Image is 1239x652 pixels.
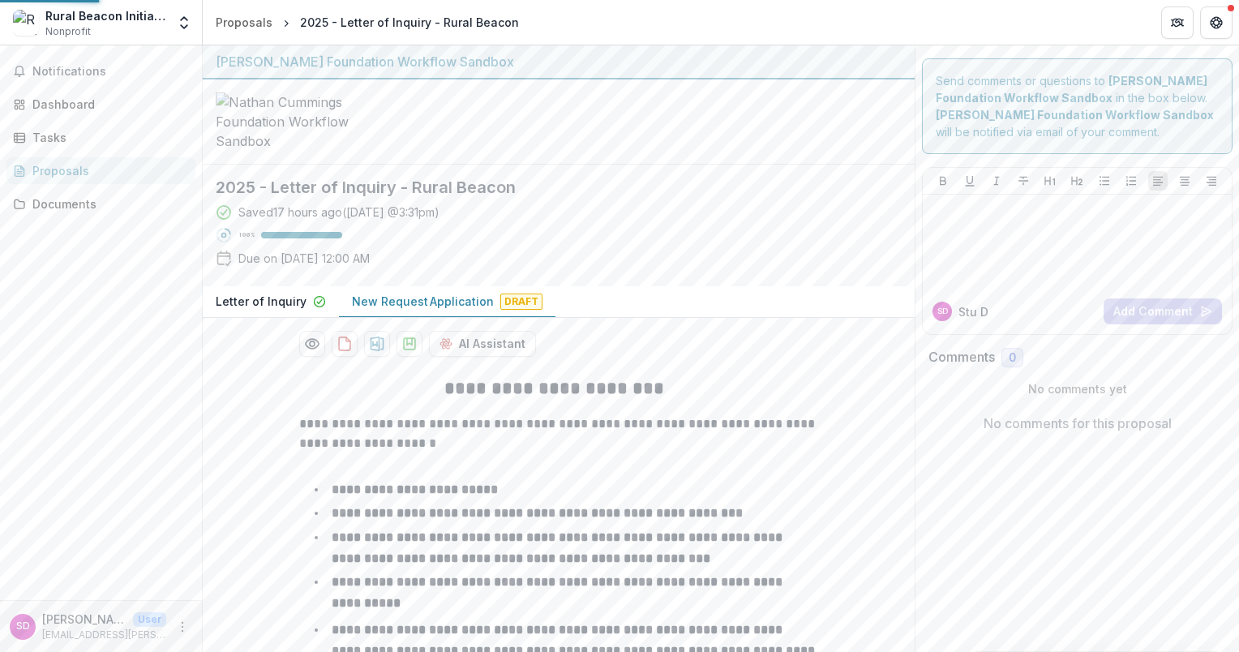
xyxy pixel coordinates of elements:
[1104,298,1222,324] button: Add Comment
[42,628,166,642] p: [EMAIL_ADDRESS][PERSON_NAME][DOMAIN_NAME]
[928,380,1226,397] p: No comments yet
[216,178,876,197] h2: 2025 - Letter of Inquiry - Rural Beacon
[1161,6,1194,39] button: Partners
[6,91,195,118] a: Dashboard
[987,171,1006,191] button: Italicize
[216,14,272,31] div: Proposals
[13,10,39,36] img: Rural Beacon Initiative
[1148,171,1168,191] button: Align Left
[209,11,279,34] a: Proposals
[1175,171,1194,191] button: Align Center
[928,350,995,365] h2: Comments
[1121,171,1141,191] button: Ordered List
[1067,171,1087,191] button: Heading 2
[45,24,91,39] span: Nonprofit
[32,65,189,79] span: Notifications
[32,195,182,212] div: Documents
[364,331,390,357] button: download-proposal
[173,6,195,39] button: Open entity switcher
[300,14,519,31] div: 2025 - Letter of Inquiry - Rural Beacon
[6,124,195,151] a: Tasks
[936,108,1214,122] strong: [PERSON_NAME] Foundation Workflow Sandbox
[45,7,166,24] div: Rural Beacon Initiative
[299,331,325,357] button: Preview 72bb50c7-127a-4029-b18b-1b2dcf0f09f0-1.pdf
[6,157,195,184] a: Proposals
[352,293,494,310] p: New Request Application
[238,229,255,241] p: 100 %
[216,293,307,310] p: Letter of Inquiry
[332,331,358,357] button: download-proposal
[133,612,166,627] p: User
[1009,351,1016,365] span: 0
[1040,171,1060,191] button: Heading 1
[32,129,182,146] div: Tasks
[209,11,525,34] nav: breadcrumb
[32,96,182,113] div: Dashboard
[42,611,126,628] p: [PERSON_NAME]
[216,92,378,151] img: Nathan Cummings Foundation Workflow Sandbox
[958,303,988,320] p: Stu D
[173,617,192,637] button: More
[216,52,902,71] div: [PERSON_NAME] Foundation Workflow Sandbox
[1200,6,1233,39] button: Get Help
[960,171,980,191] button: Underline
[922,58,1233,154] div: Send comments or questions to in the box below. will be notified via email of your comment.
[937,307,948,315] div: Stu Dalheim
[397,331,422,357] button: download-proposal
[933,171,953,191] button: Bold
[1014,171,1033,191] button: Strike
[6,58,195,84] button: Notifications
[1095,171,1114,191] button: Bullet List
[16,621,30,632] div: Stu Dalheim
[6,191,195,217] a: Documents
[429,331,536,357] button: AI Assistant
[1202,171,1221,191] button: Align Right
[32,162,182,179] div: Proposals
[238,250,370,267] p: Due on [DATE] 12:00 AM
[500,294,542,310] span: Draft
[984,414,1172,433] p: No comments for this proposal
[238,204,439,221] div: Saved 17 hours ago ( [DATE] @ 3:31pm )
